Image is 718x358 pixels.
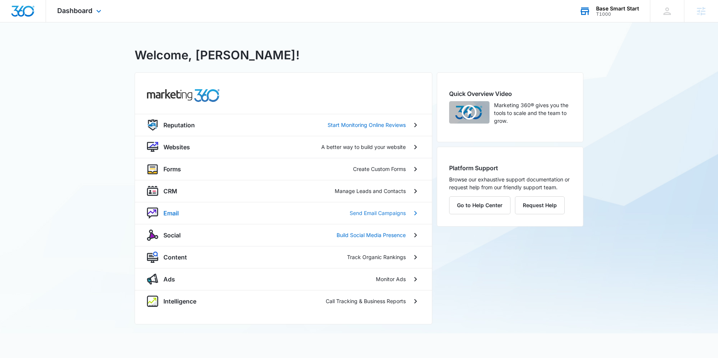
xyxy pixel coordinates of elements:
p: Ads [163,275,175,284]
img: crm [147,186,158,197]
a: Request Help [515,202,565,208]
p: Reputation [163,121,195,130]
p: Create Custom Forms [353,165,406,173]
p: Marketing 360® gives you the tools to scale and the team to grow. [494,101,571,125]
img: forms [147,164,158,175]
div: account name [596,6,639,12]
a: adsAdsMonitor Ads [135,268,432,290]
img: nurture [147,208,158,219]
p: Browse our exhaustive support documentation or request help from our friendly support team. [449,175,571,191]
div: account id [596,12,639,17]
a: Go to Help Center [449,202,515,208]
p: Call Tracking & Business Reports [326,297,406,305]
p: A better way to build your website [321,143,406,151]
h2: Quick Overview Video [449,89,571,98]
a: websiteWebsitesA better way to build your website [135,136,432,158]
img: common.products.marketing.title [147,89,220,102]
p: Intelligence [163,297,196,306]
p: Start Monitoring Online Reviews [328,121,406,129]
p: Content [163,253,187,262]
img: Quick Overview Video [449,101,490,124]
p: Track Organic Rankings [347,253,406,261]
a: nurtureEmailSend Email Campaigns [135,202,432,224]
p: Email [163,209,179,218]
img: website [147,141,158,153]
p: Build Social Media Presence [337,231,406,239]
a: reputationReputationStart Monitoring Online Reviews [135,114,432,136]
h2: Platform Support [449,164,571,172]
img: content [147,252,158,263]
a: socialSocialBuild Social Media Presence [135,224,432,246]
p: Forms [163,165,181,174]
p: CRM [163,187,177,196]
img: reputation [147,119,158,131]
button: Request Help [515,196,565,214]
p: Websites [163,143,190,152]
h1: Welcome, [PERSON_NAME]! [135,46,300,64]
img: intelligence [147,296,158,307]
p: Social [163,231,181,240]
a: contentContentTrack Organic Rankings [135,246,432,268]
p: Manage Leads and Contacts [335,187,406,195]
img: social [147,230,158,241]
a: crmCRMManage Leads and Contacts [135,180,432,202]
a: formsFormsCreate Custom Forms [135,158,432,180]
p: Monitor Ads [376,275,406,283]
a: intelligenceIntelligenceCall Tracking & Business Reports [135,290,432,312]
span: Dashboard [57,7,92,15]
button: Go to Help Center [449,196,510,214]
p: Send Email Campaigns [350,209,406,217]
img: ads [147,274,158,285]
